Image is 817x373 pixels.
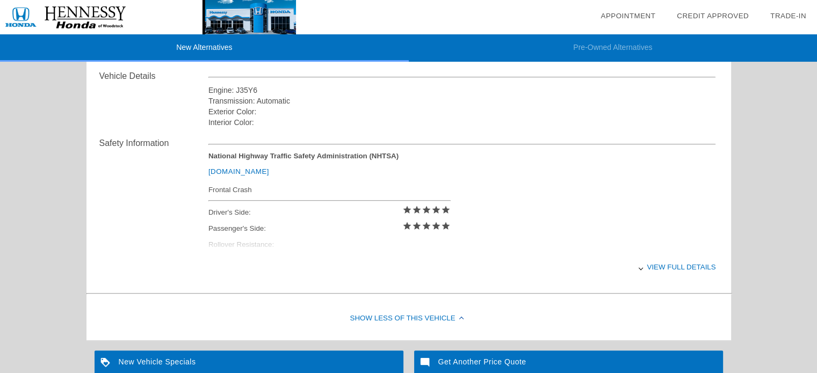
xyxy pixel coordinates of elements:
div: Engine: J35Y6 [208,85,716,96]
a: [DOMAIN_NAME] [208,167,269,175]
i: star [402,221,412,231]
div: Frontal Crash [208,183,451,196]
a: Appointment [601,12,655,20]
i: star [412,221,422,231]
div: Driver's Side: [208,204,451,221]
i: star [412,205,422,215]
div: Safety Information [99,137,208,150]
div: Vehicle Details [99,70,208,83]
a: Trade-In [770,12,806,20]
div: Exterior Color: [208,106,716,117]
i: star [431,221,441,231]
i: star [422,221,431,231]
div: Transmission: Automatic [208,96,716,106]
i: star [422,205,431,215]
i: star [431,205,441,215]
div: Interior Color: [208,117,716,128]
div: Passenger's Side: [208,221,451,237]
i: star [441,205,451,215]
strong: National Highway Traffic Safety Administration (NHTSA) [208,152,399,160]
a: Credit Approved [677,12,749,20]
div: View full details [208,254,716,280]
i: star [402,205,412,215]
i: star [441,221,451,231]
div: Show Less of this Vehicle [86,297,731,340]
